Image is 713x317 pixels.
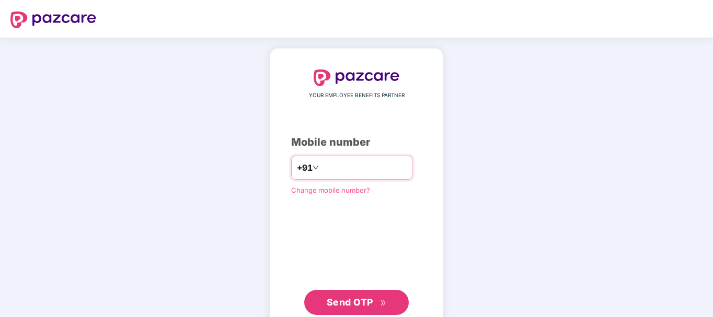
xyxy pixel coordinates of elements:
img: logo [10,11,96,28]
div: Mobile number [291,134,422,150]
span: double-right [380,300,387,307]
span: YOUR EMPLOYEE BENEFITS PARTNER [309,91,405,100]
span: down [313,165,319,171]
span: Send OTP [327,297,373,308]
span: +91 [297,161,313,174]
button: Send OTPdouble-right [304,290,409,315]
img: logo [314,69,399,86]
a: Change mobile number? [291,186,370,194]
